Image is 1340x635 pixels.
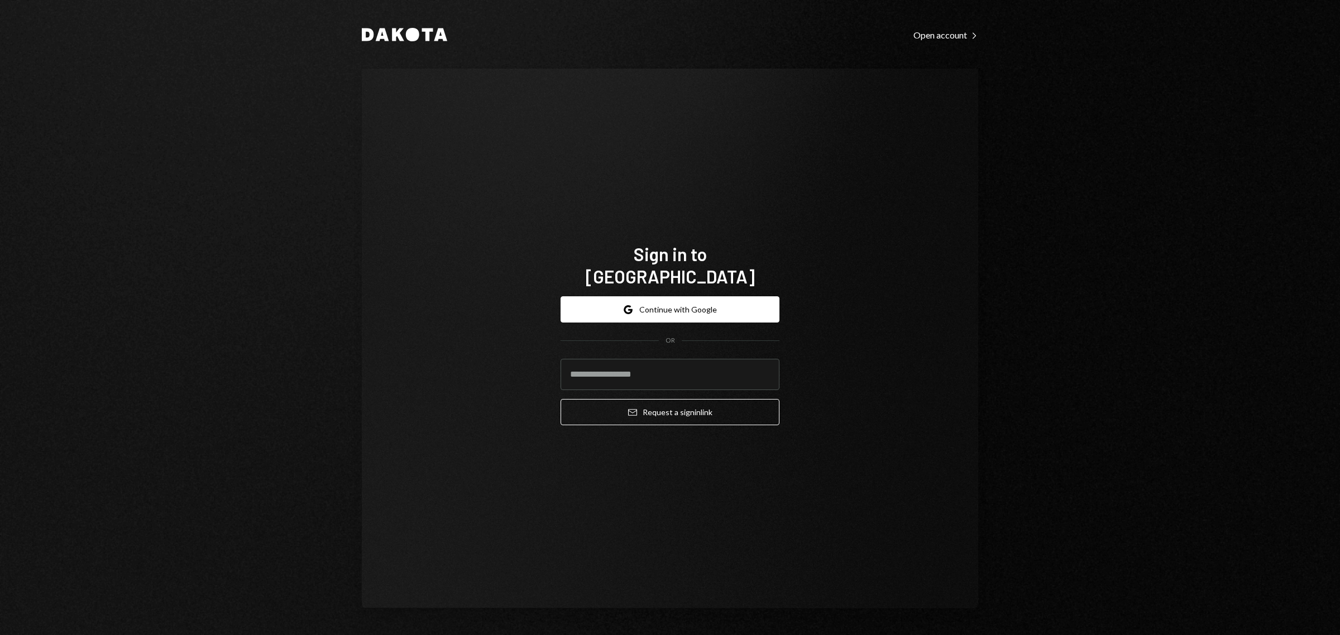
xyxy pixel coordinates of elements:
a: Open account [913,28,978,41]
button: Request a signinlink [561,399,779,425]
div: OR [666,336,675,345]
h1: Sign in to [GEOGRAPHIC_DATA] [561,243,779,287]
div: Open account [913,30,978,41]
button: Continue with Google [561,296,779,323]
